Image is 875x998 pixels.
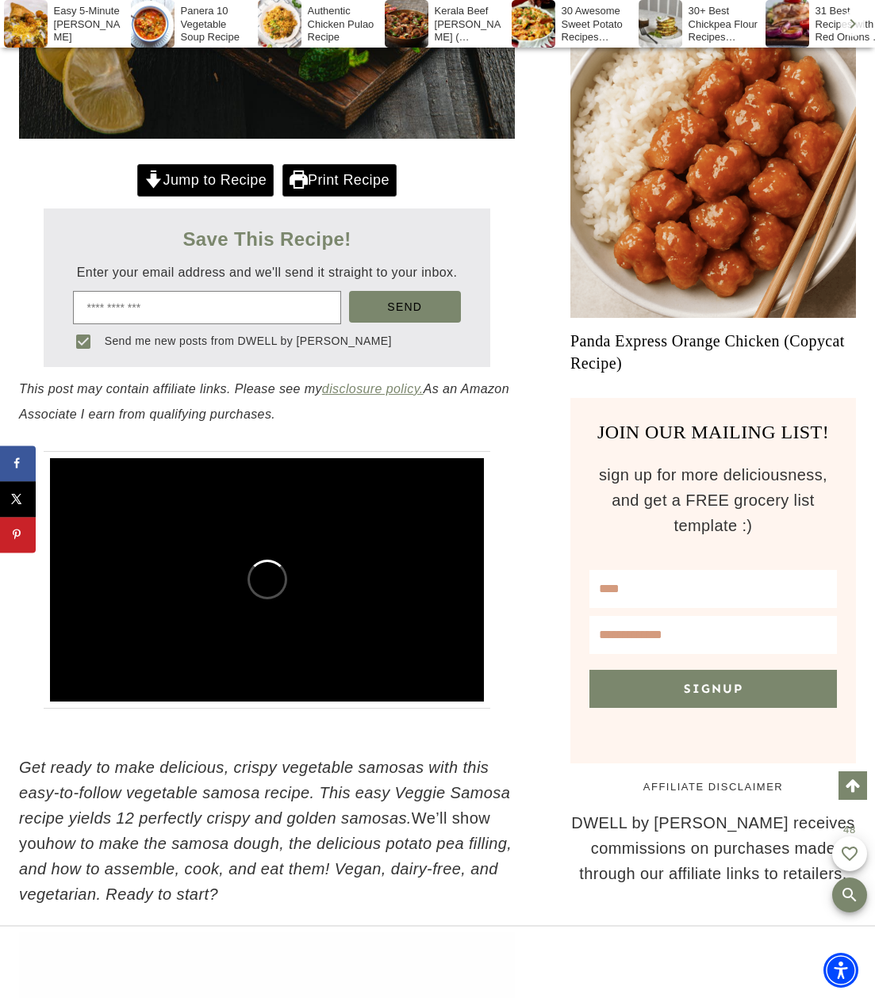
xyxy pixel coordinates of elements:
[19,382,509,421] em: This post may contain affiliate links. Please see my As an Amazon Associate I earn from qualifyin...
[19,835,512,903] em: how to make the samosa dough, the delicious potato pea filling, and how to assemble, cook, and ea...
[19,759,489,801] em: Get ready to make delicious, crispy vegetable samosas with this easy-to-follow vegetable samosa r...
[570,330,856,374] a: Panda Express Orange Chicken (Copycat Recipe)
[589,418,837,446] h3: JOIN OUR MAILING LIST!
[570,810,856,886] p: DWELL by [PERSON_NAME] receives commissions on purchases made through our affiliate links to reta...
[19,755,515,907] p: We’ll show you
[823,953,858,988] div: Accessibility Menu
[839,771,867,800] a: Scroll to top
[322,382,424,396] a: disclosure policy.
[137,164,274,197] a: Jump to Recipe
[53,927,823,998] iframe: Advertisement
[282,164,397,197] a: Print Recipe
[570,779,856,795] h5: AFFILIATE DISCLAIMER
[589,670,837,708] button: Signup
[589,462,837,538] p: sign up for more deliciousness, and get a FREE grocery list template :)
